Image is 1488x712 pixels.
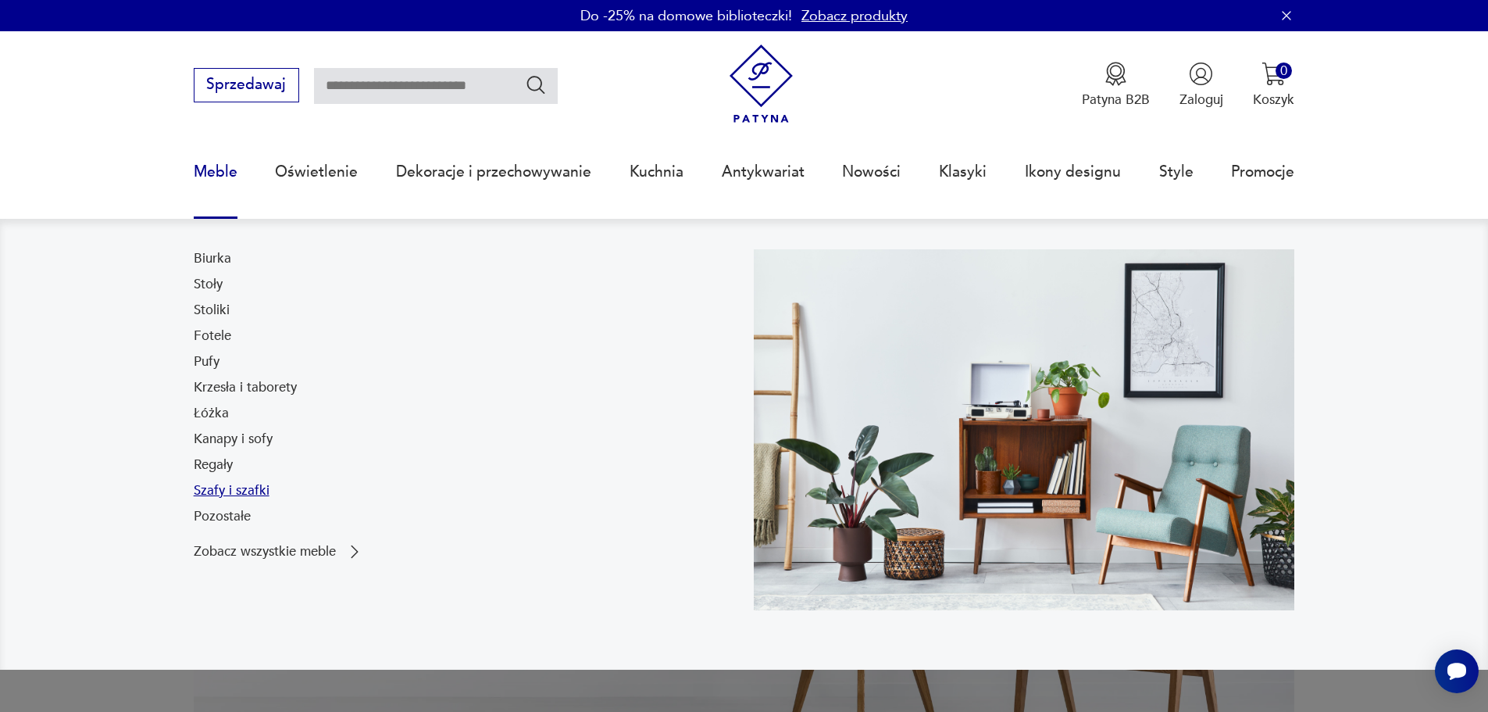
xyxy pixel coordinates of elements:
[194,68,299,102] button: Sprzedawaj
[194,404,229,423] a: Łóżka
[1082,62,1150,109] a: Ikona medaluPatyna B2B
[1179,62,1223,109] button: Zaloguj
[1435,649,1479,693] iframe: Smartsupp widget button
[1231,136,1294,208] a: Promocje
[194,430,273,449] a: Kanapy i sofy
[580,6,792,26] p: Do -25% na domowe biblioteczki!
[630,136,683,208] a: Kuchnia
[396,136,591,208] a: Dekoracje i przechowywanie
[194,507,251,526] a: Pozostałe
[1025,136,1121,208] a: Ikony designu
[194,249,231,268] a: Biurka
[275,136,358,208] a: Oświetlenie
[194,378,297,397] a: Krzesła i taborety
[1082,91,1150,109] p: Patyna B2B
[1253,62,1294,109] button: 0Koszyk
[194,481,269,500] a: Szafy i szafki
[194,327,231,345] a: Fotele
[1276,63,1292,79] div: 0
[194,80,299,92] a: Sprzedawaj
[194,275,223,294] a: Stoły
[194,546,336,558] p: Zobacz wszystkie meble
[754,249,1295,610] img: 969d9116629659dbb0bd4e745da535dc.jpg
[1253,91,1294,109] p: Koszyk
[1082,62,1150,109] button: Patyna B2B
[1189,62,1213,86] img: Ikonka użytkownika
[1159,136,1194,208] a: Style
[722,136,805,208] a: Antykwariat
[194,352,219,371] a: Pufy
[939,136,987,208] a: Klasyki
[194,456,233,474] a: Regały
[194,542,364,561] a: Zobacz wszystkie meble
[1261,62,1286,86] img: Ikona koszyka
[194,301,230,320] a: Stoliki
[842,136,901,208] a: Nowości
[1179,91,1223,109] p: Zaloguj
[194,136,237,208] a: Meble
[801,6,908,26] a: Zobacz produkty
[1104,62,1128,86] img: Ikona medalu
[722,45,801,123] img: Patyna - sklep z meblami i dekoracjami vintage
[525,73,548,96] button: Szukaj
